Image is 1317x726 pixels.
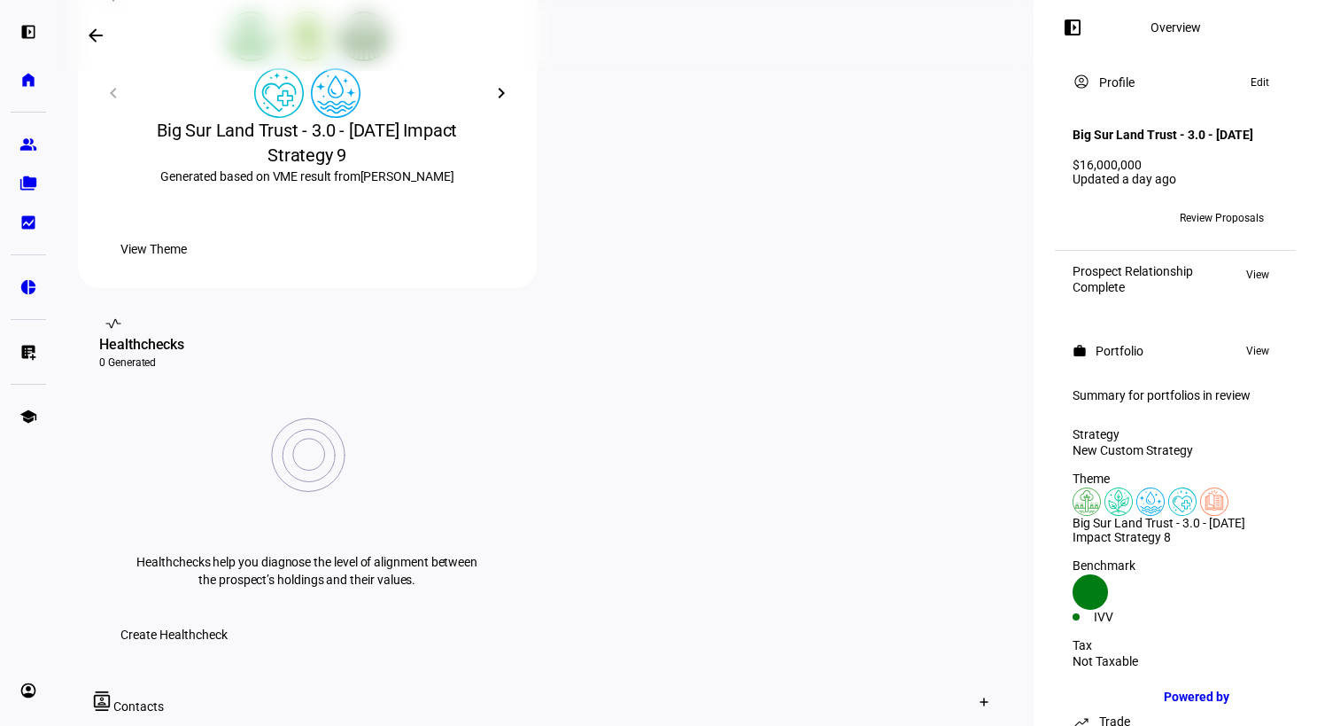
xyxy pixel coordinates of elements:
img: climateChange.colored.svg [1104,488,1133,516]
div: Overview [1150,20,1201,35]
div: Not Taxable [1073,654,1278,668]
eth-mat-symbol: home [19,71,37,89]
span: Review Proposals [1180,204,1264,232]
div: Strategy [1073,427,1278,441]
a: group [11,127,46,162]
div: 0 Generated [99,355,515,370]
eth-mat-symbol: left_panel_open [19,23,37,41]
span: Create Healthcheck [120,617,228,652]
eth-panel-overview-card-header: Profile [1073,72,1278,93]
div: Profile [1099,75,1135,90]
button: View Theme [99,231,208,267]
eth-mat-symbol: bid_landscape [19,214,37,231]
span: GM [1079,212,1096,224]
div: Benchmark [1073,558,1278,573]
div: $16,000,000 [1073,158,1278,172]
span: CK [1106,212,1120,224]
eth-mat-symbol: list_alt_add [19,343,37,361]
div: Tax [1073,638,1278,652]
span: Contacts [113,699,164,714]
span: View Theme [120,231,187,267]
mat-icon: chevron_right [491,82,512,104]
div: New Custom Strategy [1073,443,1278,457]
button: View [1237,340,1278,362]
div: IVV [1094,610,1175,624]
mat-icon: contacts [92,691,113,711]
eth-mat-symbol: school [19,408,37,425]
span: View [1246,340,1269,362]
button: View [1237,264,1278,285]
a: home [11,62,46,98]
div: Healthchecks [99,334,515,355]
a: pie_chart [11,269,46,305]
img: cleanWater.colored.svg [311,68,360,118]
div: Prospect Relationship [1073,264,1193,278]
mat-icon: left_panel_open [1062,17,1083,38]
div: Updated a day ago [1073,172,1278,186]
div: Theme [1073,472,1278,486]
p: Healthchecks help you diagnose the level of alignment between the prospect’s holdings and their v... [128,553,487,589]
button: Edit [1242,72,1278,93]
mat-icon: account_circle [1073,73,1090,90]
div: Big Sur Land Trust - 3.0 - [DATE] Impact Strategy 8 [1073,516,1278,544]
img: healthWellness.colored.svg [254,68,304,118]
img: cleanWater.colored.svg [1136,488,1165,516]
mat-icon: vital_signs [105,315,122,332]
div: Big Sur Land Trust - 3.0 - [DATE] Impact Strategy 9 [99,118,515,168]
div: Summary for portfolios in review [1073,388,1278,402]
eth-mat-symbol: account_circle [19,682,37,699]
eth-panel-overview-card-header: Portfolio [1073,340,1278,362]
span: [PERSON_NAME] [360,169,454,183]
div: Portfolio [1096,344,1143,358]
a: bid_landscape [11,205,46,240]
button: Review Proposals [1166,204,1278,232]
img: deforestation.colored.svg [1073,488,1101,516]
eth-mat-symbol: folder_copy [19,175,37,192]
div: Generated based on VME result from [99,168,515,185]
a: Powered by [1155,680,1290,713]
h4: Big Sur Land Trust - 3.0 - [DATE] [1073,128,1253,142]
a: folder_copy [11,166,46,201]
button: Create Healthcheck [99,617,249,652]
span: Edit [1251,72,1269,93]
img: education.colored.svg [1200,488,1228,516]
img: healthWellness.colored.svg [1168,488,1197,516]
eth-mat-symbol: group [19,136,37,153]
mat-icon: work [1073,344,1087,358]
mat-icon: arrow_backwards [85,25,106,46]
span: View [1246,264,1269,285]
div: Complete [1073,280,1193,294]
eth-mat-symbol: pie_chart [19,278,37,296]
